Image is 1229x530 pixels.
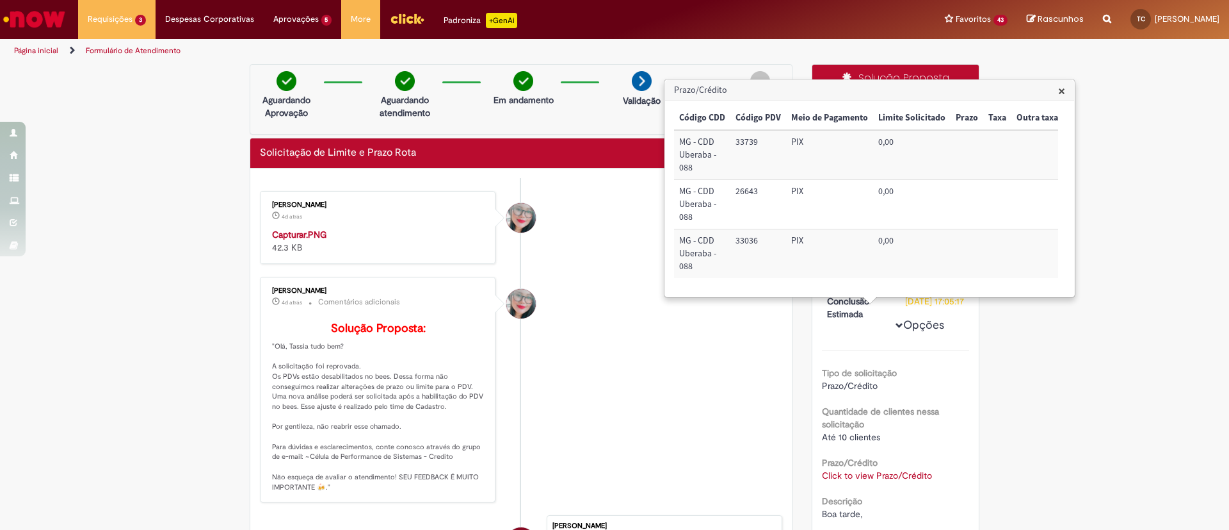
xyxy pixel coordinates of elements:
img: check-circle-green.png [395,71,415,91]
span: Prazo/Crédito [822,380,878,392]
div: Franciele Fernanda Melo dos Santos [506,203,536,233]
small: Comentários adicionais [318,297,400,308]
p: +GenAi [486,13,517,28]
h2: Solicitação de Limite e Prazo Rota Histórico de tíquete [260,147,416,159]
a: Capturar.PNG [272,229,326,240]
span: TC [1137,15,1145,23]
button: Close [1058,84,1065,97]
th: Taxa [983,106,1011,130]
td: Código PDV: 33739 [730,130,786,179]
span: Favoritos [956,13,991,26]
b: Prazo/Crédito [822,457,878,468]
span: [PERSON_NAME] [1155,13,1219,24]
th: Prazo [951,106,983,130]
b: Descrição [822,495,862,507]
span: More [351,13,371,26]
span: Aprovações [273,13,319,26]
h3: Prazo/Crédito [665,80,1074,101]
span: 4d atrás [282,299,302,306]
b: Tipo de solicitação [822,367,897,379]
p: Aguardando Aprovação [255,94,317,119]
a: Página inicial [14,46,58,56]
div: Solução Proposta [812,65,979,92]
th: Outra taxa [1011,106,1063,130]
div: 42.3 KB [272,228,485,254]
th: Código CDD [674,106,730,130]
td: Meio de Pagamento: PIX [786,229,873,278]
div: Padroniza [444,13,517,28]
td: Código CDD: MG - CDD Uberaba - 088 [674,229,730,278]
time: 26/09/2025 15:32:18 [282,299,302,306]
span: 4d atrás [282,213,302,220]
span: 43 [993,15,1008,26]
ul: Trilhas de página [10,39,810,63]
td: Prazo: [951,229,983,278]
td: Taxa: [983,180,1011,229]
td: Limite Solicitado: 0,00 [873,180,951,229]
div: [DATE] 17:05:17 [905,295,965,308]
td: Código CDD: MG - CDD Uberaba - 088 [674,130,730,179]
td: Taxa: [983,229,1011,278]
div: Franciele Fernanda Melo dos Santos [506,289,536,319]
td: Prazo: [951,130,983,179]
th: Meio de Pagamento [786,106,873,130]
td: Limite Solicitado: 0,00 [873,130,951,179]
img: arrow-next.png [632,71,652,91]
img: check-circle-green.png [277,71,296,91]
td: Limite Solicitado: 0,00 [873,229,951,278]
div: Prazo/Crédito [664,79,1075,298]
span: Rascunhos [1038,13,1084,25]
img: ServiceNow [1,6,67,32]
p: Em andamento [494,94,554,106]
img: click_logo_yellow_360x200.png [390,9,424,28]
img: img-circle-grey.png [750,71,770,91]
td: Outra taxa: [1011,180,1063,229]
p: Validação [623,94,661,107]
a: Click to view Prazo/Crédito [822,470,932,481]
div: [PERSON_NAME] [272,201,485,209]
td: Outra taxa: [1011,229,1063,278]
dt: Conclusão Estimada [817,295,896,320]
span: 5 [321,15,332,26]
p: "Olá, Tassia tudo bem? A solicitação foi reprovada. Os PDVs estão desabilitados no bees. Dessa fo... [272,322,485,492]
td: Taxa: [983,130,1011,179]
td: Meio de Pagamento: PIX [786,130,873,179]
th: Limite Solicitado [873,106,951,130]
span: × [1058,82,1065,99]
td: Meio de Pagamento: PIX [786,180,873,229]
td: Código PDV: 26643 [730,180,786,229]
span: Até 10 clientes [822,431,880,443]
td: Prazo: [951,180,983,229]
span: Requisições [88,13,133,26]
img: check-circle-green.png [513,71,533,91]
span: Despesas Corporativas [165,13,254,26]
div: [PERSON_NAME] [272,287,485,295]
time: 26/09/2025 15:32:51 [282,213,302,220]
a: Rascunhos [1027,13,1084,26]
b: Quantidade de clientes nessa solicitação [822,406,939,430]
a: Formulário de Atendimento [86,46,181,56]
div: [PERSON_NAME] [552,522,775,530]
b: Solução Proposta: [331,321,426,336]
p: Aguardando atendimento [374,94,436,119]
th: Código PDV [730,106,786,130]
span: 3 [135,15,146,26]
td: Outra taxa: [1011,130,1063,179]
td: Código PDV: 33036 [730,229,786,278]
td: Código CDD: MG - CDD Uberaba - 088 [674,180,730,229]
